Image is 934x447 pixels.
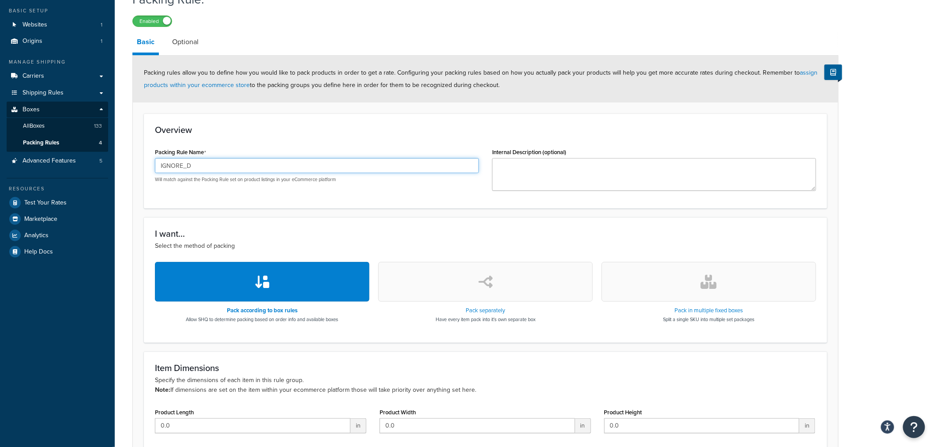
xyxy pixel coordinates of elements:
span: Packing rules allow you to define how you would like to pack products in order to get a rate. Con... [144,68,818,90]
a: Websites1 [7,17,108,33]
span: Boxes [23,106,40,114]
h3: Pack separately [436,307,535,314]
span: All Boxes [23,122,45,130]
a: Help Docs [7,244,108,260]
p: Have every item pack into it's own separate box [436,316,535,323]
li: Origins [7,33,108,49]
a: Carriers [7,68,108,84]
span: in [350,418,366,433]
p: Split a single SKU into multiple set packages [663,316,755,323]
h3: Pack in multiple fixed boxes [663,307,755,314]
a: AllBoxes133 [7,118,108,134]
h3: Item Dimensions [155,363,816,373]
span: Origins [23,38,42,45]
span: Advanced Features [23,157,76,165]
span: in [575,418,591,433]
span: Websites [23,21,47,29]
div: Basic Setup [7,7,108,15]
li: Packing Rules [7,135,108,151]
h3: Overview [155,125,816,135]
li: Advanced Features [7,153,108,169]
span: Help Docs [24,248,53,256]
label: Packing Rule Name [155,149,206,156]
a: Basic [132,31,159,55]
h3: I want... [155,229,816,239]
a: Optional [168,31,203,53]
p: Allow SHQ to determine packing based on order info and available boxes [186,316,339,323]
button: Show Help Docs [825,64,842,80]
label: Product Height [604,409,642,416]
label: Enabled [133,16,172,27]
h3: Pack according to box rules [186,307,339,314]
button: Open Resource Center [903,416,925,438]
b: Note: [155,385,170,394]
div: Resources [7,185,108,193]
span: Analytics [24,232,49,239]
li: Websites [7,17,108,33]
span: 133 [94,122,102,130]
span: 1 [101,21,102,29]
span: Test Your Rates [24,199,67,207]
a: Advanced Features5 [7,153,108,169]
a: Test Your Rates [7,195,108,211]
span: in [799,418,815,433]
span: 1 [101,38,102,45]
label: Product Length [155,409,194,416]
span: Marketplace [24,216,57,223]
p: Specify the dimensions of each item in this rule group. If dimensions are set on the item within ... [155,375,816,395]
a: Boxes [7,102,108,118]
span: 4 [99,139,102,147]
div: Manage Shipping [7,58,108,66]
span: Carriers [23,72,44,80]
p: Select the method of packing [155,241,816,251]
a: Analytics [7,227,108,243]
span: Shipping Rules [23,89,64,97]
a: Origins1 [7,33,108,49]
a: Packing Rules4 [7,135,108,151]
span: Packing Rules [23,139,59,147]
a: Marketplace [7,211,108,227]
label: Internal Description (optional) [492,149,566,155]
a: Shipping Rules [7,85,108,101]
p: Will match against the Packing Rule set on product listings in your eCommerce platform [155,176,479,183]
label: Product Width [380,409,416,416]
span: 5 [99,157,102,165]
li: Boxes [7,102,108,152]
